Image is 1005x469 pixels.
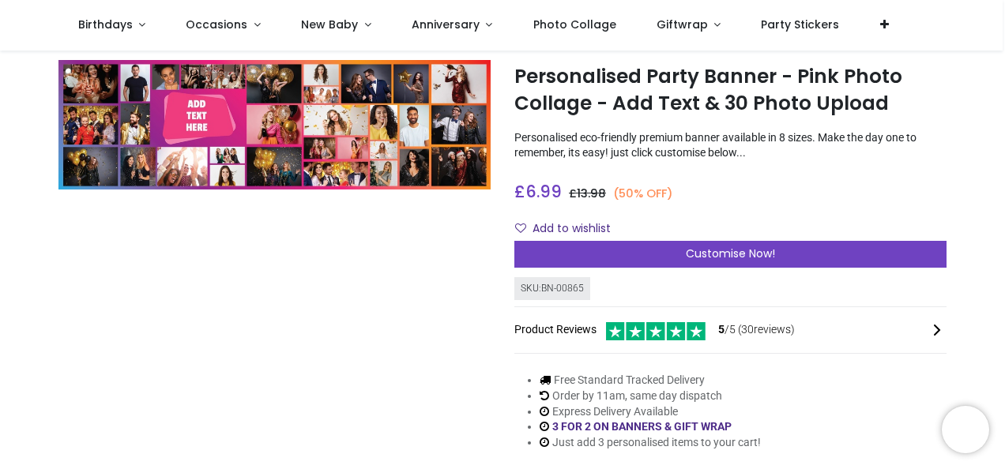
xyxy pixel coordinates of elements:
[78,17,133,32] span: Birthdays
[533,17,616,32] span: Photo Collage
[514,180,562,203] span: £
[514,277,590,300] div: SKU: BN-00865
[301,17,358,32] span: New Baby
[525,180,562,203] span: 6.99
[514,130,947,161] p: Personalised eco-friendly premium banner available in 8 sizes. Make the day one to remember, its ...
[540,373,761,388] li: Free Standard Tracked Delivery
[515,223,526,234] i: Add to wishlist
[186,17,247,32] span: Occasions
[657,17,708,32] span: Giftwrap
[569,186,606,201] span: £
[514,216,624,242] button: Add to wishlistAdd to wishlist
[540,388,761,404] li: Order by 11am, same day dispatch
[540,404,761,420] li: Express Delivery Available
[718,323,725,336] span: 5
[552,420,732,433] a: 3 FOR 2 ON BANNERS & GIFT WRAP
[540,435,761,451] li: Just add 3 personalised items to your cart!
[761,17,839,32] span: Party Stickers
[514,320,947,341] div: Product Reviews
[686,246,775,261] span: Customise Now!
[577,186,606,201] span: 13.98
[58,60,491,189] img: Personalised Party Banner - Pink Photo Collage - Add Text & 30 Photo Upload
[514,63,947,118] h1: Personalised Party Banner - Pink Photo Collage - Add Text & 30 Photo Upload
[942,406,989,453] iframe: Brevo live chat
[412,17,480,32] span: Anniversary
[613,186,673,202] small: (50% OFF)
[718,322,795,338] span: /5 ( 30 reviews)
